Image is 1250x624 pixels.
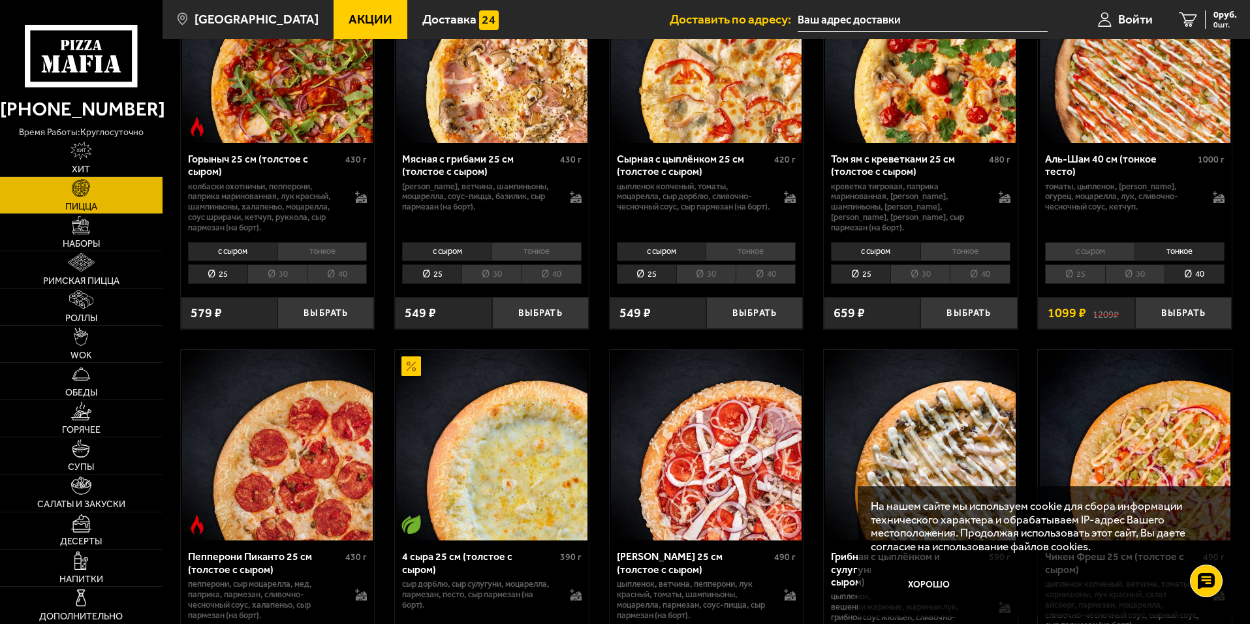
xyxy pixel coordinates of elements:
button: Выбрать [920,297,1017,329]
span: 0 шт. [1213,21,1237,29]
span: 480 г [989,154,1010,165]
li: с сыром [1045,242,1134,260]
div: Пепперони Пиканто 25 см (толстое с сыром) [188,550,343,575]
li: 30 [461,264,521,285]
li: 40 [736,264,796,285]
button: Выбрать [492,297,589,329]
li: с сыром [402,242,492,260]
span: Десерты [60,537,102,546]
span: Римская пицца [43,277,119,286]
li: 40 [950,264,1010,285]
s: 1209 ₽ [1093,307,1119,320]
div: Грибная с цыплёнком и сулугуни 25 см (толстое с сыром) [831,550,986,587]
span: Салаты и закуски [37,500,125,509]
a: Грибная с цыплёнком и сулугуни 25 см (толстое с сыром) [824,350,1018,540]
span: 1099 ₽ [1048,307,1086,320]
p: пепперони, сыр Моцарелла, мед, паприка, пармезан, сливочно-чесночный соус, халапеньо, сыр пармеза... [188,579,343,621]
span: Доставить по адресу: [670,13,798,25]
img: Чикен Фреш 25 см (толстое с сыром) [1040,350,1230,540]
li: 30 [247,264,307,285]
span: 430 г [345,154,367,165]
span: 420 г [774,154,796,165]
span: [GEOGRAPHIC_DATA] [195,13,319,25]
a: АкционныйВегетарианское блюдо4 сыра 25 см (толстое с сыром) [395,350,589,540]
div: Горыныч 25 см (толстое с сыром) [188,153,343,178]
li: с сыром [831,242,920,260]
span: Горячее [62,426,101,435]
img: Пепперони Пиканто 25 см (толстое с сыром) [182,350,373,540]
li: тонкое [706,242,796,260]
img: Острое блюдо [187,117,207,136]
span: Пицца [65,202,97,211]
p: колбаски Охотничьи, пепперони, паприка маринованная, лук красный, шампиньоны, халапеньо, моцарелл... [188,181,343,234]
div: Мясная с грибами 25 см (толстое с сыром) [402,153,557,178]
span: 430 г [345,552,367,563]
li: 30 [1105,264,1164,285]
p: На нашем сайте мы используем cookie для сбора информации технического характера и обрабатываем IP... [871,499,1212,554]
span: 549 ₽ [619,307,651,320]
li: с сыром [617,242,706,260]
span: 490 г [774,552,796,563]
a: Чикен Фреш 25 см (толстое с сыром) [1038,350,1232,540]
span: 1000 г [1198,154,1225,165]
li: 30 [890,264,950,285]
div: Том ям с креветками 25 см (толстое с сыром) [831,153,986,178]
li: тонкое [492,242,582,260]
li: тонкое [920,242,1010,260]
span: Акции [349,13,392,25]
p: сыр дорблю, сыр сулугуни, моцарелла, пармезан, песто, сыр пармезан (на борт). [402,579,557,610]
li: 40 [307,264,367,285]
li: 25 [188,264,247,285]
li: 40 [1164,264,1225,285]
div: [PERSON_NAME] 25 см (толстое с сыром) [617,550,772,575]
span: Хит [72,165,90,174]
li: с сыром [188,242,277,260]
span: 659 ₽ [834,307,865,320]
img: Грибная с цыплёнком и сулугуни 25 см (толстое с сыром) [825,350,1016,540]
span: 430 г [560,154,582,165]
span: 390 г [560,552,582,563]
div: Сырная с цыплёнком 25 см (толстое с сыром) [617,153,772,178]
button: Выбрать [1135,297,1232,329]
span: Обеды [65,388,97,398]
img: Острое блюдо [187,515,207,535]
input: Ваш адрес доставки [798,8,1048,32]
li: тонкое [277,242,367,260]
li: тонкое [1134,242,1225,260]
li: 25 [402,264,461,285]
span: Доставка [422,13,477,25]
span: Роллы [65,314,97,323]
button: Хорошо [871,566,988,605]
a: Острое блюдоПепперони Пиканто 25 см (толстое с сыром) [181,350,375,540]
div: 4 сыра 25 см (толстое с сыром) [402,550,557,575]
span: 579 ₽ [191,307,222,320]
span: Супы [68,463,94,472]
li: 25 [831,264,890,285]
p: [PERSON_NAME], ветчина, шампиньоны, моцарелла, соус-пицца, базилик, сыр пармезан (на борт). [402,181,557,213]
img: Вегетарианское блюдо [401,515,421,535]
img: Петровская 25 см (толстое с сыром) [611,350,802,540]
p: томаты, цыпленок, [PERSON_NAME], огурец, моцарелла, лук, сливочно-чесночный соус, кетчуп. [1045,181,1200,213]
button: Выбрать [706,297,803,329]
img: Акционный [401,356,421,376]
p: цыпленок, ветчина, пепперони, лук красный, томаты, шампиньоны, моцарелла, пармезан, соус-пицца, с... [617,579,772,621]
p: креветка тигровая, паприка маринованная, [PERSON_NAME], шампиньоны, [PERSON_NAME], [PERSON_NAME],... [831,181,986,234]
span: WOK [70,351,92,360]
p: цыпленок копченый, томаты, моцарелла, сыр дорблю, сливочно-чесночный соус, сыр пармезан (на борт). [617,181,772,213]
span: Напитки [59,575,103,584]
span: 549 ₽ [405,307,436,320]
img: 4 сыра 25 см (толстое с сыром) [396,350,587,540]
span: Войти [1118,13,1153,25]
div: Аль-Шам 40 см (тонкое тесто) [1045,153,1195,178]
button: Выбрать [277,297,374,329]
li: 40 [522,264,582,285]
span: Дополнительно [39,612,123,621]
li: 25 [617,264,676,285]
img: 15daf4d41897b9f0e9f617042186c801.svg [479,10,499,30]
li: 25 [1045,264,1104,285]
a: Петровская 25 см (толстое с сыром) [610,350,804,540]
li: 30 [676,264,736,285]
span: 0 руб. [1213,10,1237,20]
span: Наборы [63,240,100,249]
